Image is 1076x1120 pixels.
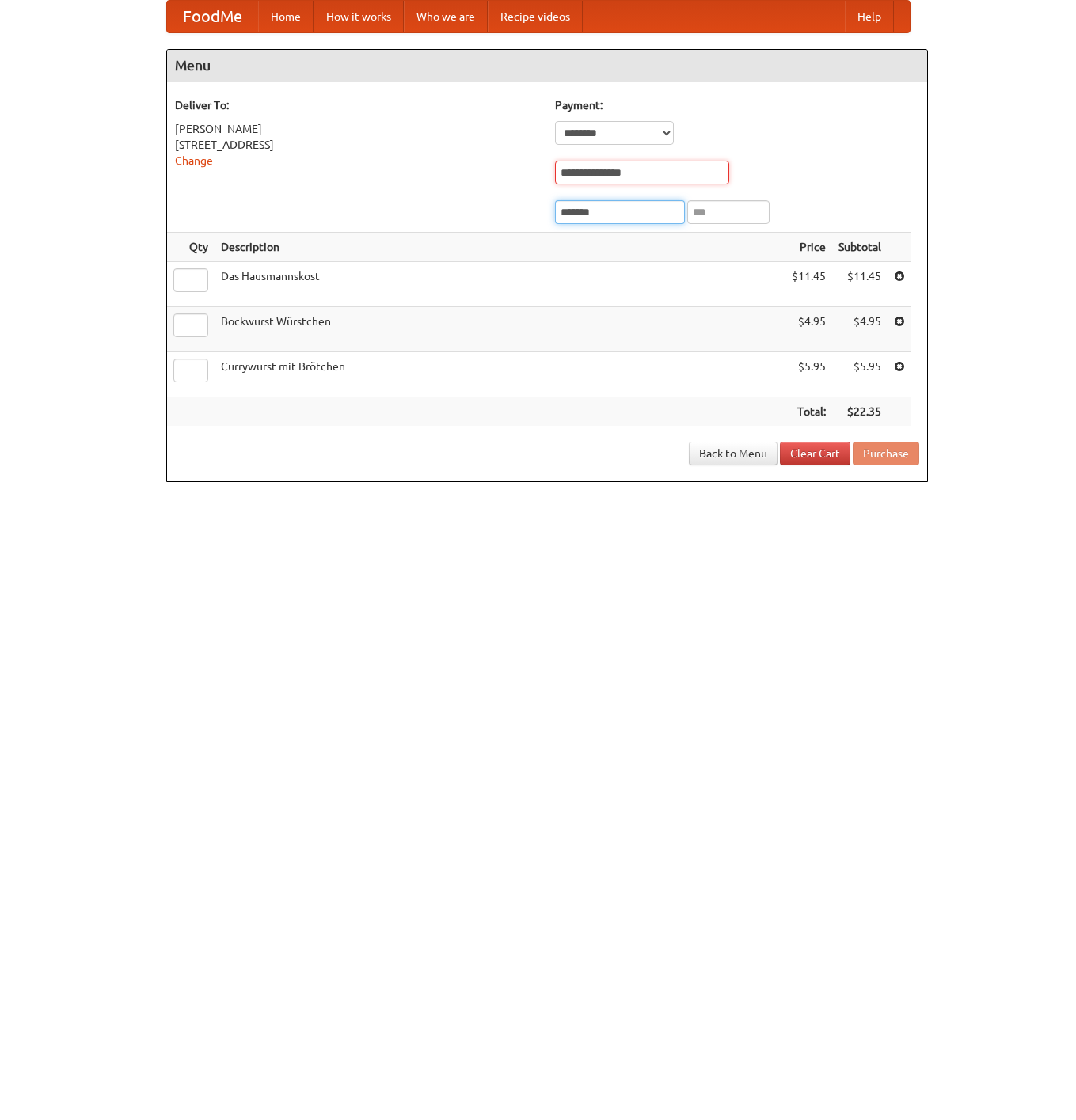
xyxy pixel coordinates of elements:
td: $4.95 [785,307,832,352]
div: [STREET_ADDRESS] [175,137,539,153]
button: Purchase [853,442,919,465]
td: Das Hausmannskost [215,262,785,307]
td: $5.95 [785,352,832,397]
th: Qty [167,233,215,262]
td: Currywurst mit Brötchen [215,352,785,397]
a: Change [175,154,213,167]
th: Total: [785,397,832,427]
h5: Payment: [555,97,919,113]
td: Bockwurst Würstchen [215,307,785,352]
td: $5.95 [832,352,888,397]
th: Subtotal [832,233,888,262]
td: $4.95 [832,307,888,352]
a: Back to Menu [689,442,778,465]
a: Help [845,1,894,32]
div: [PERSON_NAME] [175,121,539,137]
a: FoodMe [167,1,258,32]
th: Description [215,233,785,262]
h5: Deliver To: [175,97,539,113]
a: Home [258,1,314,32]
a: Recipe videos [488,1,583,32]
td: $11.45 [785,262,832,307]
th: Price [785,233,832,262]
a: Who we are [404,1,488,32]
a: How it works [314,1,404,32]
td: $11.45 [832,262,888,307]
h4: Menu [167,50,927,82]
a: Clear Cart [780,442,850,465]
th: $22.35 [832,397,888,427]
